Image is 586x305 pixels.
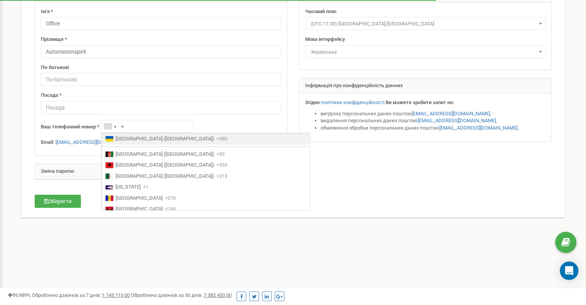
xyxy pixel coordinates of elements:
span: [GEOGRAPHIC_DATA] ([GEOGRAPHIC_DATA]) [116,135,214,143]
input: +1-800-555-55-55 [101,120,192,133]
input: По-батькові [41,73,281,86]
span: [GEOGRAPHIC_DATA] [116,206,163,213]
span: [GEOGRAPHIC_DATA] (‫[GEOGRAPHIC_DATA]‬‎) [116,151,214,158]
span: [GEOGRAPHIC_DATA] (‫[GEOGRAPHIC_DATA]‬‎) [116,173,214,180]
span: 99,989% [8,292,31,298]
span: [GEOGRAPHIC_DATA] ([GEOGRAPHIC_DATA]) [116,162,214,169]
span: +380 [217,135,227,143]
span: Оброблено дзвінків за 7 днів : [32,292,130,298]
label: Мова інтерфейсу [305,36,345,43]
input: Ім'я [41,17,281,30]
div: Open Intercom Messenger [560,261,578,280]
input: Прізвище [41,45,281,58]
button: Зберегти [35,195,81,208]
input: Посада [41,101,281,114]
span: [GEOGRAPHIC_DATA] [116,195,163,202]
span: Українська [305,45,546,58]
u: 1 745 115,00 [102,292,130,298]
label: Прізвище * [41,36,67,43]
label: Ім'я * [41,8,53,15]
span: +244 [165,206,176,213]
div: Інформація про конфіденційність данних [299,78,551,94]
span: +355 [217,162,227,169]
strong: Ви можете зробити запит на: [386,99,454,105]
span: Українська [308,47,543,57]
a: [EMAIL_ADDRESS][DOMAIN_NAME] [418,118,496,123]
label: Ваш телефонний номер * [41,123,99,131]
span: (UTC-11:00) Pacific/Midway [308,19,543,29]
span: [US_STATE] [116,184,141,191]
div: Telephone country code [101,120,119,133]
span: +213 [217,173,227,180]
span: Оброблено дзвінків за 30 днів : [131,292,232,298]
label: Посада * [41,92,62,99]
li: видалення персональних даних поштою , [321,117,546,125]
label: Часовий пояс [305,8,337,15]
span: +376 [165,195,176,202]
ul: List of countries [101,133,310,210]
strong: Email: [41,139,54,145]
a: [EMAIL_ADDRESS][DOMAIN_NAME] [55,139,134,145]
u: 7 382 453,00 [204,292,232,298]
a: політики конфіденційності [321,99,385,105]
li: обмеження обробки персональних даних поштою . [321,125,546,132]
strong: Згідно [305,99,320,105]
span: (UTC-11:00) Pacific/Midway [305,17,546,30]
a: [EMAIL_ADDRESS][DOMAIN_NAME] [439,125,517,131]
span: +93 [217,151,225,158]
span: +1 [143,184,148,191]
div: Зміна паролю [35,164,287,179]
li: вигрузку персональних даних поштою , [321,110,546,118]
label: По-батькові [41,64,69,71]
a: [EMAIL_ADDRESS][DOMAIN_NAME] [412,111,490,116]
